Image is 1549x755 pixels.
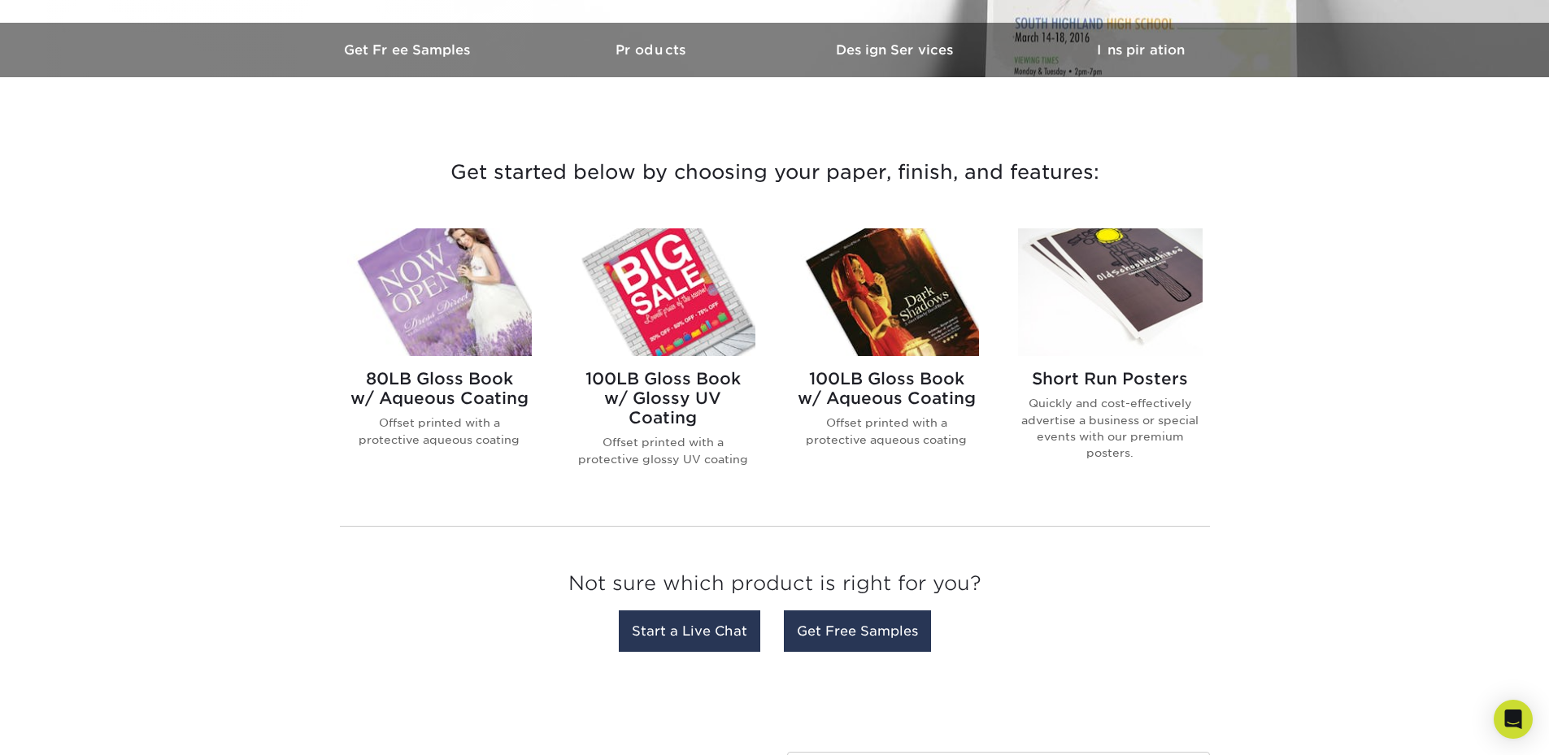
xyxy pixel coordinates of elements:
[340,559,1210,615] h3: Not sure which product is right for you?
[531,42,775,58] h3: Products
[784,610,931,652] a: Get Free Samples
[571,369,755,427] h2: 100LB Gloss Book w/ Glossy UV Coating
[1018,395,1203,462] p: Quickly and cost-effectively advertise a business or special events with our premium posters.
[794,228,979,356] img: 100LB Gloss Book<br/>w/ Aqueous Coating Posters
[571,228,755,356] img: 100LB Gloss Book<br/>w/ Glossy UV Coating Posters
[287,23,531,77] a: Get Free Samples
[287,42,531,58] h3: Get Free Samples
[347,414,532,448] p: Offset printed with a protective aqueous coating
[1018,369,1203,388] h2: Short Run Posters
[1019,23,1263,77] a: Inspiration
[794,414,979,448] p: Offset printed with a protective aqueous coating
[775,42,1019,58] h3: Design Services
[1019,42,1263,58] h3: Inspiration
[1018,228,1203,356] img: Short Run Posters Posters
[1494,700,1533,739] div: Open Intercom Messenger
[1018,228,1203,493] a: Short Run Posters Posters Short Run Posters Quickly and cost-effectively advertise a business or ...
[347,369,532,408] h2: 80LB Gloss Book w/ Aqueous Coating
[347,228,532,493] a: 80LB Gloss Book<br/>w/ Aqueous Coating Posters 80LB Gloss Bookw/ Aqueous Coating Offset printed w...
[571,228,755,493] a: 100LB Gloss Book<br/>w/ Glossy UV Coating Posters 100LB Gloss Bookw/ Glossy UV Coating Offset pri...
[531,23,775,77] a: Products
[571,434,755,467] p: Offset printed with a protective glossy UV coating
[794,369,979,408] h2: 100LB Gloss Book w/ Aqueous Coating
[775,23,1019,77] a: Design Services
[347,228,532,356] img: 80LB Gloss Book<br/>w/ Aqueous Coating Posters
[299,136,1251,209] h3: Get started below by choosing your paper, finish, and features:
[794,228,979,493] a: 100LB Gloss Book<br/>w/ Aqueous Coating Posters 100LB Gloss Bookw/ Aqueous Coating Offset printed...
[619,610,760,652] a: Start a Live Chat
